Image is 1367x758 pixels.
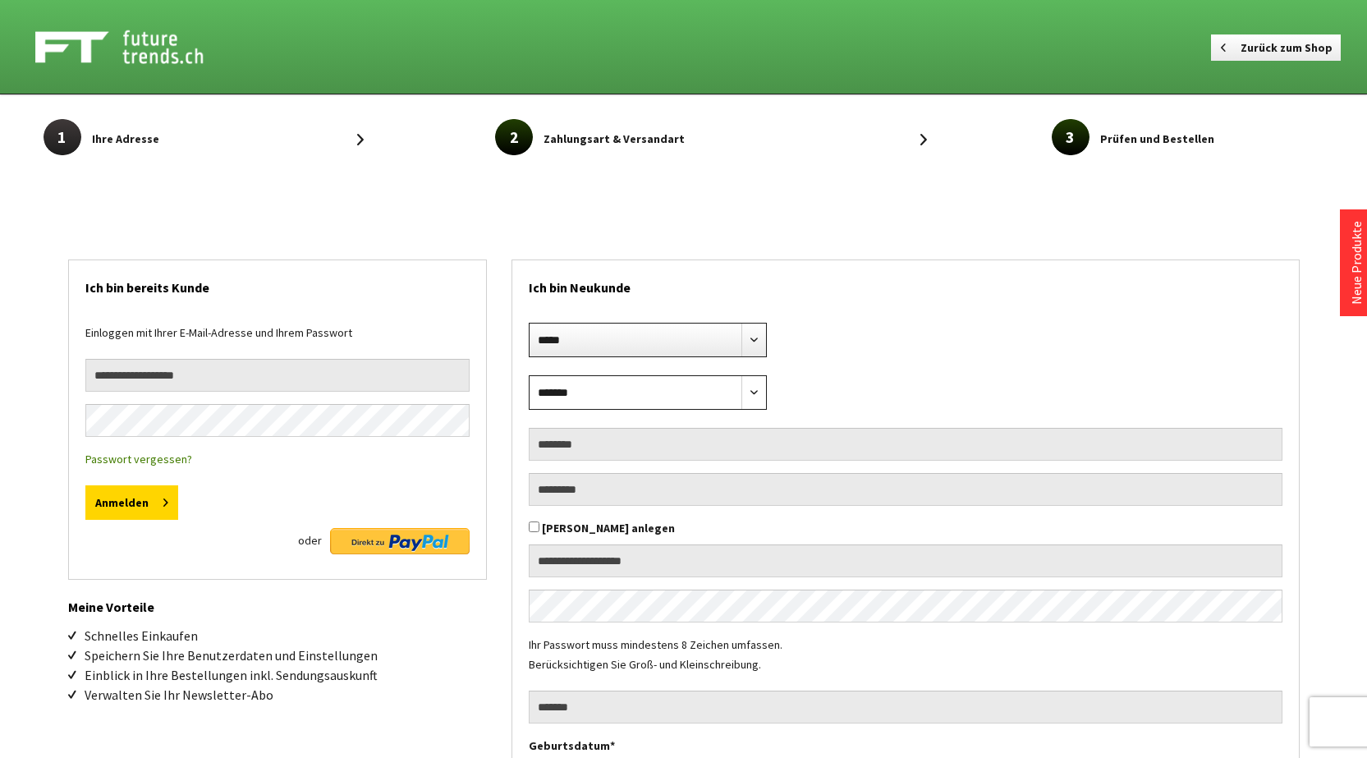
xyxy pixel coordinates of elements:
[1211,34,1341,61] a: Zurück zum Shop
[529,736,1282,756] label: Geburtsdatum*
[529,635,1282,691] div: Ihr Passwort muss mindestens 8 Zeichen umfassen. Berücksichtigen Sie Groß- und Kleinschreibung.
[35,26,349,67] a: Shop Futuretrends - zur Startseite wechseln
[542,521,675,535] label: [PERSON_NAME] anlegen
[544,129,685,149] span: Zahlungsart & Versandart
[298,528,322,553] span: oder
[85,452,192,466] a: Passwort vergessen?
[68,580,487,618] h2: Meine Vorteile
[1052,119,1089,155] span: 3
[1348,221,1365,305] a: Neue Produkte
[529,260,1282,306] h2: Ich bin Neukunde
[35,26,240,67] img: Shop Futuretrends - zur Startseite wechseln
[85,485,178,520] button: Anmelden
[495,119,533,155] span: 2
[92,129,159,149] span: Ihre Adresse
[85,665,487,685] li: Einblick in Ihre Bestellungen inkl. Sendungsauskunft
[44,119,81,155] span: 1
[85,645,487,665] li: Speichern Sie Ihre Benutzerdaten und Einstellungen
[85,626,487,645] li: Schnelles Einkaufen
[85,323,470,359] div: Einloggen mit Ihrer E-Mail-Adresse und Ihrem Passwort
[85,260,470,306] h2: Ich bin bereits Kunde
[1100,129,1214,149] span: Prüfen und Bestellen
[330,528,470,554] img: Direkt zu PayPal Button
[85,685,487,705] li: Verwalten Sie Ihr Newsletter-Abo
